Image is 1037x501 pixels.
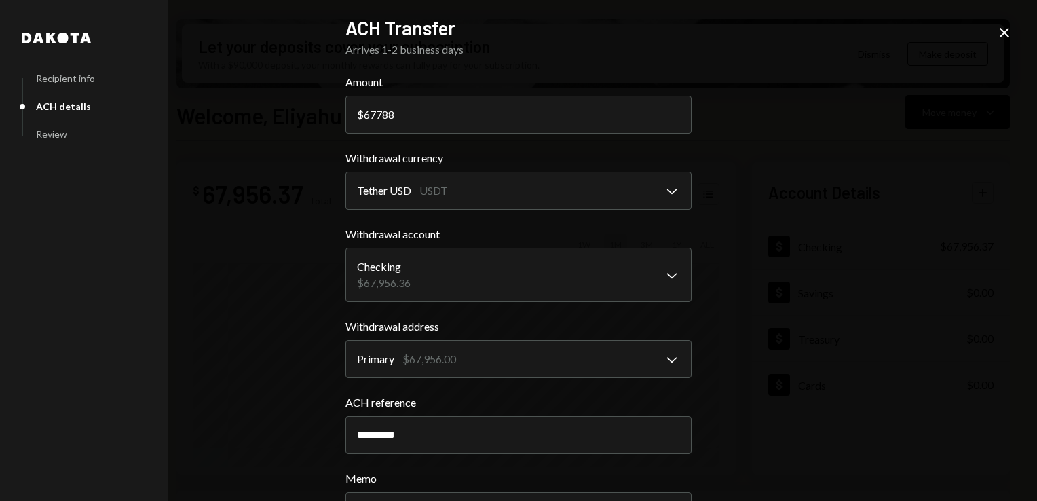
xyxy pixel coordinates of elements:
[345,15,692,41] h2: ACH Transfer
[345,340,692,378] button: Withdrawal address
[345,318,692,335] label: Withdrawal address
[345,226,692,242] label: Withdrawal account
[419,183,448,199] div: USDT
[345,74,692,90] label: Amount
[36,100,91,112] div: ACH details
[402,351,456,367] div: $67,956.00
[345,248,692,302] button: Withdrawal account
[36,73,95,84] div: Recipient info
[357,108,364,121] div: $
[345,470,692,487] label: Memo
[36,128,67,140] div: Review
[345,172,692,210] button: Withdrawal currency
[345,150,692,166] label: Withdrawal currency
[345,96,692,134] input: 0.00
[345,41,692,58] div: Arrives 1-2 business days
[345,394,692,411] label: ACH reference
